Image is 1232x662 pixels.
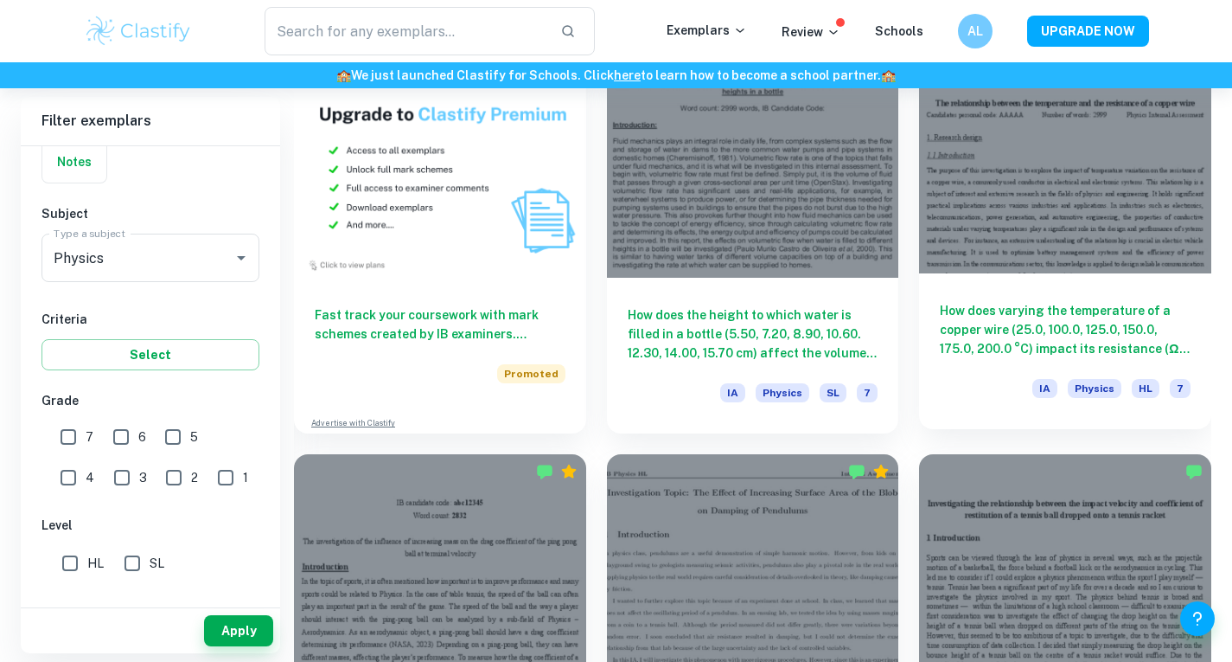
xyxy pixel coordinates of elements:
span: 2 [191,468,198,487]
img: Marked [536,463,553,480]
span: 5 [190,427,198,447]
h6: Grade [41,391,259,410]
a: How does the height to which water is filled in a bottle (5.50, 7.20, 8.90, 10.60. 12.30, 14.00, ... [607,58,899,433]
img: Marked [848,463,865,480]
button: UPGRADE NOW [1027,16,1149,47]
span: 4 [86,468,94,487]
img: Clastify logo [84,14,194,48]
p: Review [782,22,840,42]
button: Open [229,246,253,270]
span: 6 [138,427,146,447]
label: Type a subject [54,226,125,241]
h6: Criteria [41,310,259,329]
a: here [614,68,641,82]
button: Select [41,339,259,370]
h6: How does varying the temperature of a copper wire (25.0, 100.0, 125.0, 150.0, 175.0, 200.0 °C) im... [940,301,1191,358]
h6: How does the height to which water is filled in a bottle (5.50, 7.20, 8.90, 10.60. 12.30, 14.00, ... [628,305,878,363]
img: Thumbnail [294,58,586,277]
a: Advertise with Clastify [311,417,395,429]
button: Notes [42,141,106,183]
div: Premium [872,463,890,480]
span: IA [720,383,745,402]
h6: AL [965,22,985,41]
h6: We just launched Clastify for Schools. Click to learn how to become a school partner. [3,66,1229,85]
h6: Fast track your coursework with mark schemes created by IB examiners. Upgrade now [315,305,565,344]
a: How does varying the temperature of a copper wire (25.0, 100.0, 125.0, 150.0, 175.0, 200.0 °C) im... [919,58,1211,433]
span: 7 [86,427,93,447]
img: Marked [1185,463,1203,480]
span: 🏫 [336,68,351,82]
span: 7 [857,383,878,402]
p: Exemplars [667,21,747,40]
span: Physics [756,383,809,402]
span: Promoted [497,364,565,383]
span: SL [820,383,846,402]
span: SL [150,554,164,573]
a: Schools [875,24,923,38]
button: Apply [204,615,273,646]
span: HL [1132,379,1159,398]
span: IA [1032,379,1057,398]
div: Premium [560,463,578,480]
h6: Subject [41,204,259,223]
span: 7 [1170,379,1191,398]
button: AL [958,14,993,48]
span: Physics [1068,379,1121,398]
span: 1 [243,468,248,487]
span: HL [87,554,104,573]
h6: Filter exemplars [21,97,280,145]
input: Search for any exemplars... [265,7,547,55]
span: 3 [139,468,147,487]
button: Help and Feedback [1180,601,1215,636]
span: 🏫 [881,68,896,82]
h6: Level [41,516,259,535]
